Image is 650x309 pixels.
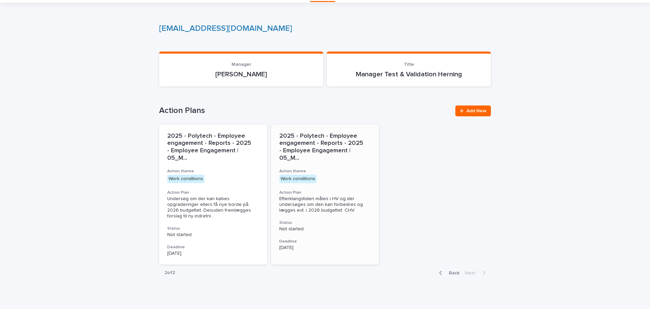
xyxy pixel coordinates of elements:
[279,196,364,213] span: Efterklangstiden måles i HV og der undersøges om den kan forbedres og lægges evt. i 2026 budgette...
[167,133,259,162] span: 2025 - Polytech - Employee engagement - Reports - 2025 - Employee Engagement | 05_M ...
[167,251,259,256] p: [DATE]
[279,239,371,244] h3: Deadline
[404,62,414,67] span: Title
[279,220,371,226] h3: Status
[455,105,491,116] a: Add New
[335,70,483,78] p: Manager Test & Validation Herning
[159,265,180,281] p: 2 of 2
[462,270,491,276] button: Next
[159,124,267,265] a: 2025 - Polytech - Employee engagement - Reports - 2025 - Employee Engagement | 05_M...Action them...
[167,226,259,231] h3: Status
[467,109,486,113] span: Add New
[167,169,259,174] h3: Action theme
[279,169,371,174] h3: Action theme
[445,271,459,275] span: Back
[167,175,204,183] div: Work conditions
[279,133,371,162] span: 2025 - Polytech - Employee engagement - Reports - 2025 - Employee Engagement | 05_M ...
[167,232,259,238] p: Not started
[167,190,259,195] h3: Action Plan
[167,196,259,219] span: Undersøg om der kan købes opgraderinger ellers få nye borde på 2026 budgettet. Desuden fremlægges...
[279,175,317,183] div: Work conditions
[167,70,315,78] p: [PERSON_NAME]
[271,124,379,265] a: 2025 - Polytech - Employee engagement - Reports - 2025 - Employee Engagement | 05_M...Action them...
[159,106,451,116] h1: Action Plans
[279,190,371,195] h3: Action Plan
[167,245,259,250] h3: Deadline
[167,133,259,162] div: 2025 - Polytech - Employee engagement - Reports - 2025 - Employee Engagement | 05_Manager Report:...
[232,62,251,67] span: Manager
[279,245,371,251] p: [DATE]
[434,270,462,276] button: Back
[279,133,371,162] div: 2025 - Polytech - Employee engagement - Reports - 2025 - Employee Engagement | 05_Manager Report:...
[465,271,480,275] span: Next
[159,24,292,33] a: [EMAIL_ADDRESS][DOMAIN_NAME]
[279,226,371,232] p: Not started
